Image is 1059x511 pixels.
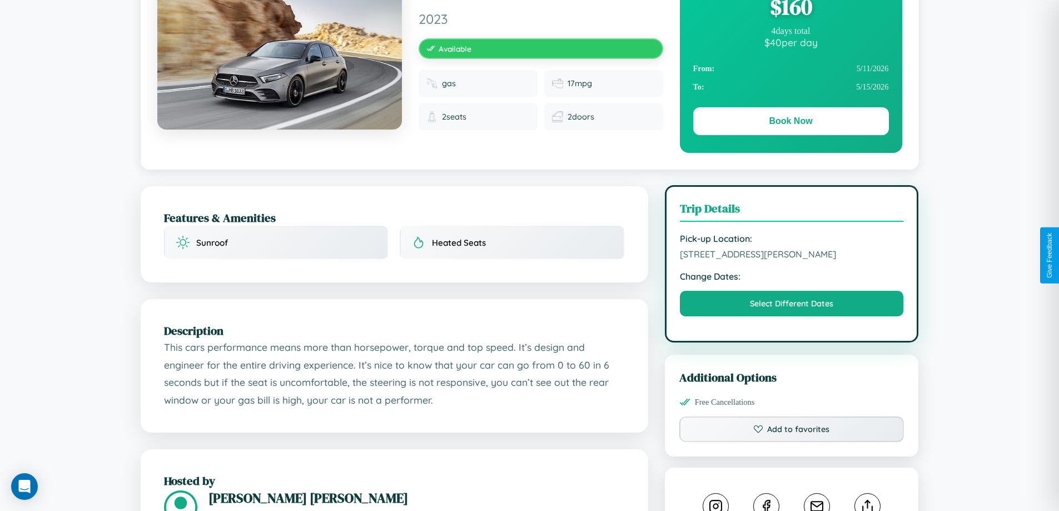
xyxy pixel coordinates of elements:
[164,323,625,339] h2: Description
[680,291,904,316] button: Select Different Dates
[419,11,663,27] span: 2023
[208,489,625,507] h3: [PERSON_NAME] [PERSON_NAME]
[568,78,592,88] span: 17 mpg
[693,36,889,48] div: $ 40 per day
[679,369,904,385] h3: Additional Options
[1046,233,1053,278] div: Give Feedback
[426,111,437,122] img: Seats
[693,64,715,73] strong: From:
[11,473,38,500] div: Open Intercom Messenger
[680,200,904,222] h3: Trip Details
[164,473,625,489] h2: Hosted by
[164,210,625,226] h2: Features & Amenities
[426,78,437,89] img: Fuel type
[680,233,904,244] strong: Pick-up Location:
[695,398,755,407] span: Free Cancellations
[432,237,486,248] span: Heated Seats
[679,416,904,442] button: Add to favorites
[693,82,704,92] strong: To:
[568,112,594,122] span: 2 doors
[680,271,904,282] strong: Change Dates:
[196,237,228,248] span: Sunroof
[693,78,889,96] div: 5 / 15 / 2026
[552,111,563,122] img: Doors
[680,249,904,260] span: [STREET_ADDRESS][PERSON_NAME]
[552,78,563,89] img: Fuel efficiency
[693,26,889,36] div: 4 days total
[693,107,889,135] button: Book Now
[439,44,471,53] span: Available
[442,112,466,122] span: 2 seats
[164,339,625,409] p: This cars performance means more than horsepower, torque and top speed. It’s design and engineer ...
[442,78,456,88] span: gas
[693,59,889,78] div: 5 / 11 / 2026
